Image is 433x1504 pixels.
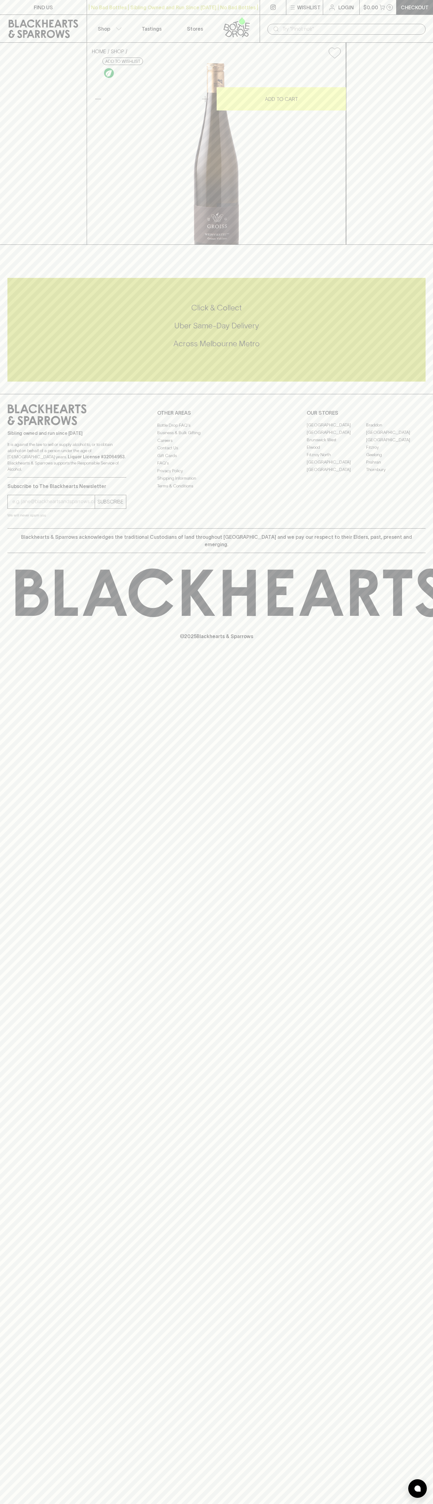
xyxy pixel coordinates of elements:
[307,451,366,459] a: Fitzroy North
[12,497,95,507] input: e.g. jane@blackheartsandsparrows.com.au
[157,437,276,444] a: Careers
[307,409,426,417] p: OUR STORES
[98,25,110,32] p: Shop
[307,429,366,436] a: [GEOGRAPHIC_DATA]
[7,441,126,472] p: It is against the law to sell or supply alcohol to, or to obtain alcohol on behalf of a person un...
[307,459,366,466] a: [GEOGRAPHIC_DATA]
[157,460,276,467] a: FAQ's
[12,533,421,548] p: Blackhearts & Sparrows acknowledges the traditional Custodians of land throughout [GEOGRAPHIC_DAT...
[157,444,276,452] a: Contact Us
[157,482,276,490] a: Terms & Conditions
[173,15,217,42] a: Stores
[92,49,106,54] a: HOME
[307,421,366,429] a: [GEOGRAPHIC_DATA]
[87,15,130,42] button: Shop
[102,58,143,65] button: Add to wishlist
[7,303,426,313] h5: Click & Collect
[366,451,426,459] a: Geelong
[307,466,366,473] a: [GEOGRAPHIC_DATA]
[34,4,53,11] p: FIND US
[104,68,114,78] img: Organic
[366,436,426,444] a: [GEOGRAPHIC_DATA]
[102,67,115,80] a: Organic
[366,459,426,466] a: Prahran
[87,63,346,244] img: 34374.png
[157,452,276,459] a: Gift Cards
[307,436,366,444] a: Brunswick West
[282,24,421,34] input: Try "Pinot noir"
[95,495,126,508] button: SUBSCRIBE
[363,4,378,11] p: $0.00
[366,429,426,436] a: [GEOGRAPHIC_DATA]
[7,430,126,436] p: Sibling owned and run since [DATE]
[187,25,203,32] p: Stores
[414,1485,421,1492] img: bubble-icon
[7,278,426,382] div: Call to action block
[7,482,126,490] p: Subscribe to The Blackhearts Newsletter
[297,4,321,11] p: Wishlist
[157,429,276,437] a: Business & Bulk Gifting
[157,475,276,482] a: Shipping Information
[7,321,426,331] h5: Uber Same-Day Delivery
[68,454,125,459] strong: Liquor License #32064953
[142,25,162,32] p: Tastings
[265,95,298,103] p: ADD TO CART
[7,512,126,518] p: We will never spam you
[338,4,354,11] p: Login
[111,49,124,54] a: SHOP
[130,15,173,42] a: Tastings
[366,444,426,451] a: Fitzroy
[157,467,276,474] a: Privacy Policy
[97,498,123,505] p: SUBSCRIBE
[157,409,276,417] p: OTHER AREAS
[307,444,366,451] a: Elwood
[366,421,426,429] a: Braddon
[326,45,343,61] button: Add to wishlist
[388,6,391,9] p: 0
[366,466,426,473] a: Thornbury
[157,421,276,429] a: Bottle Drop FAQ's
[7,339,426,349] h5: Across Melbourne Metro
[401,4,429,11] p: Checkout
[217,87,346,110] button: ADD TO CART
